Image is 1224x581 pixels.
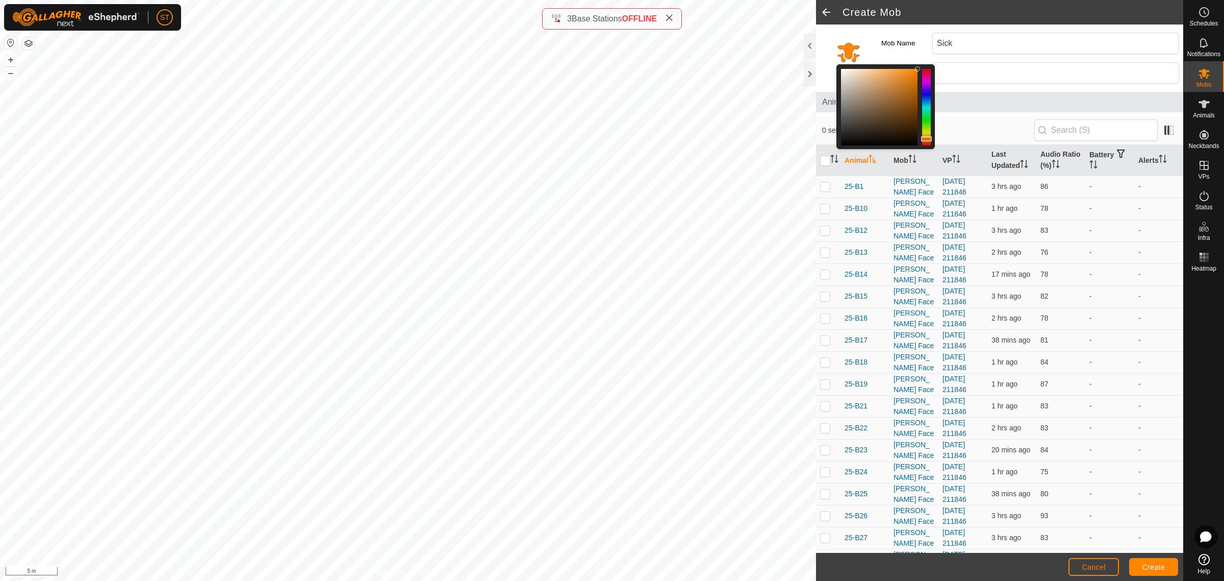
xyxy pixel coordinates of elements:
[991,512,1021,520] span: 12 Aug 2025, 6:12 pm
[1040,512,1049,520] span: 93
[845,467,868,477] span: 25-B24
[942,441,966,459] a: [DATE] 211846
[1134,483,1183,505] td: -
[881,62,932,84] label: Description
[1134,549,1183,571] td: -
[942,309,966,328] a: [DATE] 211846
[942,243,966,262] a: [DATE] 211846
[1188,143,1219,149] span: Neckbands
[942,199,966,218] a: [DATE] 211846
[845,181,863,192] span: 25-B1
[942,331,966,350] a: [DATE] 211846
[1085,198,1134,220] td: -
[938,145,987,176] th: VP
[845,357,868,368] span: 25-B18
[845,335,868,346] span: 25-B17
[1134,395,1183,417] td: -
[1085,461,1134,483] td: -
[1040,534,1049,542] span: 83
[1134,220,1183,241] td: -
[1040,336,1049,344] span: 81
[1159,156,1167,164] p-sorticon: Activate to sort
[418,568,448,577] a: Contact Us
[991,204,1017,212] span: 12 Aug 2025, 7:51 pm
[894,308,934,329] div: [PERSON_NAME] Face
[942,463,966,481] a: [DATE] 211846
[1134,241,1183,263] td: -
[991,490,1030,498] span: 12 Aug 2025, 8:54 pm
[894,352,934,373] div: [PERSON_NAME] Face
[991,446,1030,454] span: 12 Aug 2025, 9:12 pm
[1052,161,1060,170] p-sorticon: Activate to sort
[1085,439,1134,461] td: -
[1134,505,1183,527] td: -
[987,145,1036,176] th: Last Updated
[991,424,1021,432] span: 12 Aug 2025, 7:31 pm
[1187,51,1220,57] span: Notifications
[1189,20,1218,27] span: Schedules
[942,528,966,547] a: [DATE] 211846
[1040,424,1049,432] span: 83
[894,527,934,549] div: [PERSON_NAME] Face
[1085,417,1134,439] td: -
[1085,483,1134,505] td: -
[1085,241,1134,263] td: -
[5,54,17,66] button: +
[869,156,877,164] p-sorticon: Activate to sort
[5,37,17,49] button: Reset Map
[942,375,966,394] a: [DATE] 211846
[845,511,868,521] span: 25-B26
[1197,235,1210,241] span: Infra
[894,396,934,417] div: [PERSON_NAME] Face
[22,37,35,50] button: Map Layers
[894,418,934,439] div: [PERSON_NAME] Face
[1089,162,1098,170] p-sorticon: Activate to sort
[991,248,1021,256] span: 12 Aug 2025, 6:54 pm
[1134,176,1183,198] td: -
[1036,145,1085,176] th: Audio Ratio (%)
[1196,82,1211,88] span: Mobs
[1085,220,1134,241] td: -
[1040,402,1049,410] span: 83
[894,286,934,307] div: [PERSON_NAME] Face
[845,445,868,455] span: 25-B23
[942,419,966,438] a: [DATE] 211846
[368,568,406,577] a: Privacy Policy
[942,287,966,306] a: [DATE] 211846
[1040,468,1049,476] span: 75
[1142,563,1165,571] span: Create
[881,33,932,54] label: Mob Name
[822,96,1177,108] span: Animals
[991,534,1021,542] span: 12 Aug 2025, 6:32 pm
[1198,174,1209,180] span: VPs
[942,353,966,372] a: [DATE] 211846
[1134,439,1183,461] td: -
[1085,145,1134,176] th: Battery
[1134,461,1183,483] td: -
[991,468,1017,476] span: 12 Aug 2025, 7:52 pm
[1040,314,1049,322] span: 78
[1040,358,1049,366] span: 84
[1085,549,1134,571] td: -
[1085,329,1134,351] td: -
[845,291,868,302] span: 25-B15
[894,440,934,461] div: [PERSON_NAME] Face
[822,125,1034,136] span: 0 selected of 100
[845,247,868,258] span: 25-B13
[991,182,1021,190] span: 12 Aug 2025, 6:03 pm
[1085,505,1134,527] td: -
[1085,351,1134,373] td: -
[942,265,966,284] a: [DATE] 211846
[991,270,1030,278] span: 12 Aug 2025, 9:15 pm
[942,550,966,569] a: [DATE] 211846
[894,330,934,351] div: [PERSON_NAME] Face
[894,505,934,527] div: [PERSON_NAME] Face
[1085,285,1134,307] td: -
[1191,265,1216,272] span: Heatmap
[1040,446,1049,454] span: 84
[1085,527,1134,549] td: -
[942,485,966,503] a: [DATE] 211846
[1085,263,1134,285] td: -
[830,156,838,164] p-sorticon: Activate to sort
[1040,204,1049,212] span: 78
